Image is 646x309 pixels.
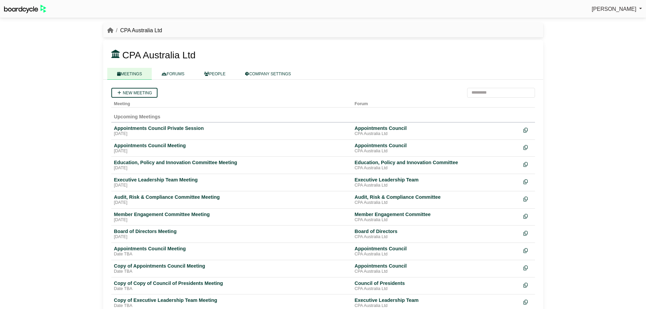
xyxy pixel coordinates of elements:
[114,246,349,257] a: Appointments Council Meeting Date TBA
[152,68,194,80] a: FORUMS
[114,252,349,257] div: Date TBA
[355,252,518,257] div: CPA Australia Ltd
[523,177,532,186] div: Make a copy
[114,131,349,137] div: [DATE]
[355,269,518,274] div: CPA Australia Ltd
[355,297,518,303] div: Executive Leadership Team
[355,177,518,183] div: Executive Leadership Team
[523,246,532,255] div: Make a copy
[114,280,349,286] div: Copy of Copy of Council of Presidents Meeting
[114,159,349,171] a: Education, Policy and Innovation Committee Meeting [DATE]
[355,211,518,217] div: Member Engagement Committee
[355,246,518,257] a: Appointments Council CPA Australia Ltd
[114,286,349,292] div: Date TBA
[355,125,518,137] a: Appointments Council CPA Australia Ltd
[114,149,349,154] div: [DATE]
[355,234,518,240] div: CPA Australia Ltd
[114,297,349,309] a: Copy of Executive Leadership Team Meeting Date TBA
[355,217,518,223] div: CPA Australia Ltd
[352,98,521,108] th: Forum
[114,125,349,131] div: Appointments Council Private Session
[114,211,349,217] div: Member Engagement Committee Meeting
[523,280,532,289] div: Make a copy
[355,194,518,206] a: Audit, Risk & Compliance Committee CPA Australia Ltd
[355,286,518,292] div: CPA Australia Ltd
[523,297,532,306] div: Make a copy
[592,6,636,12] span: [PERSON_NAME]
[355,142,518,154] a: Appointments Council CPA Australia Ltd
[114,263,349,269] div: Copy of Appointments Council Meeting
[355,263,518,269] div: Appointments Council
[114,211,349,223] a: Member Engagement Committee Meeting [DATE]
[114,280,349,292] a: Copy of Copy of Council of Presidents Meeting Date TBA
[355,211,518,223] a: Member Engagement Committee CPA Australia Ltd
[114,246,349,252] div: Appointments Council Meeting
[355,166,518,171] div: CPA Australia Ltd
[114,142,349,154] a: Appointments Council Meeting [DATE]
[194,68,235,80] a: PEOPLE
[114,166,349,171] div: [DATE]
[114,159,349,166] div: Education, Policy and Innovation Committee Meeting
[355,142,518,149] div: Appointments Council
[114,269,349,274] div: Date TBA
[355,131,518,137] div: CPA Australia Ltd
[355,263,518,274] a: Appointments Council CPA Australia Ltd
[114,177,349,183] div: Executive Leadership Team Meeting
[355,228,518,240] a: Board of Directors CPA Australia Ltd
[523,228,532,237] div: Make a copy
[355,183,518,188] div: CPA Australia Ltd
[355,280,518,286] div: Council of Presidents
[114,228,349,234] div: Board of Directors Meeting
[107,68,152,80] a: MEETINGS
[355,303,518,309] div: CPA Australia Ltd
[114,125,349,137] a: Appointments Council Private Session [DATE]
[523,263,532,272] div: Make a copy
[111,98,352,108] th: Meeting
[523,125,532,134] div: Make a copy
[114,194,349,200] div: Audit, Risk & Compliance Committee Meeting
[114,263,349,274] a: Copy of Appointments Council Meeting Date TBA
[355,280,518,292] a: Council of Presidents CPA Australia Ltd
[355,149,518,154] div: CPA Australia Ltd
[122,50,196,60] span: CPA Australia Ltd
[523,211,532,220] div: Make a copy
[111,107,535,122] td: Upcoming Meetings
[4,5,46,13] img: BoardcycleBlackGreen-aaafeed430059cb809a45853b8cf6d952af9d84e6e89e1f1685b34bfd5cb7d64.svg
[355,200,518,206] div: CPA Australia Ltd
[114,228,349,240] a: Board of Directors Meeting [DATE]
[523,159,532,169] div: Make a copy
[114,177,349,188] a: Executive Leadership Team Meeting [DATE]
[235,68,301,80] a: COMPANY SETTINGS
[114,200,349,206] div: [DATE]
[355,297,518,309] a: Executive Leadership Team CPA Australia Ltd
[114,194,349,206] a: Audit, Risk & Compliance Committee Meeting [DATE]
[523,194,532,203] div: Make a copy
[114,234,349,240] div: [DATE]
[355,159,518,171] a: Education, Policy and Innovation Committee CPA Australia Ltd
[355,194,518,200] div: Audit, Risk & Compliance Committee
[114,303,349,309] div: Date TBA
[355,125,518,131] div: Appointments Council
[592,5,642,14] a: [PERSON_NAME]
[523,142,532,152] div: Make a copy
[355,246,518,252] div: Appointments Council
[114,183,349,188] div: [DATE]
[114,297,349,303] div: Copy of Executive Leadership Team Meeting
[114,217,349,223] div: [DATE]
[355,228,518,234] div: Board of Directors
[113,26,162,35] li: CPA Australia Ltd
[114,142,349,149] div: Appointments Council Meeting
[107,26,162,35] nav: breadcrumb
[355,159,518,166] div: Education, Policy and Innovation Committee
[355,177,518,188] a: Executive Leadership Team CPA Australia Ltd
[111,88,158,98] a: New meeting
